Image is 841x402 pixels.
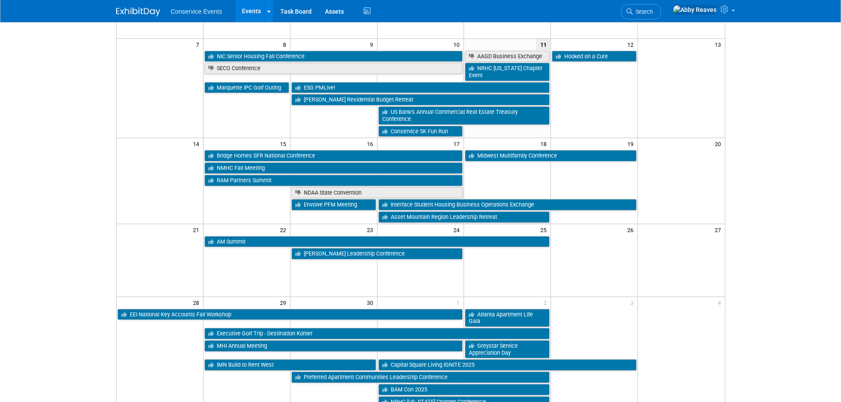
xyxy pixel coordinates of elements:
span: 24 [453,224,464,235]
a: AM Summit [204,236,550,248]
a: IMN Build to Rent West [204,359,376,371]
span: Search [633,8,653,15]
a: Preferred Apartment Communities Leadership Conference [291,372,550,383]
a: MHI Annual Meeting [204,340,463,352]
a: Hooked on a Cure [552,51,637,62]
a: Envolve PFM Meeting [291,199,376,210]
a: RAM Partners Summit [204,175,463,186]
span: 16 [366,138,377,149]
span: 7 [195,39,203,50]
span: 3 [630,297,637,308]
a: Bridge Homes SFR National Conference [204,150,463,162]
span: Conservice Events [171,8,223,15]
span: 18 [539,138,551,149]
a: Interface Student Housing Business Operations Exchange [378,199,637,210]
a: ESG PMLive! [291,82,550,94]
span: 21 [192,224,203,235]
span: 15 [279,138,290,149]
span: 14 [192,138,203,149]
span: 29 [279,297,290,308]
span: 13 [714,39,725,50]
a: NDAA State Convention [291,187,463,199]
a: Capital Square Living IGNITE 2025 [378,359,637,371]
a: EEI National Key Accounts Fall Workshop [117,309,463,320]
span: 23 [366,224,377,235]
a: US Bank’s Annual Commercial Real Estate Treasury Conference [378,106,550,124]
span: 17 [453,138,464,149]
a: NRHC [US_STATE] Chapter Event [465,63,550,81]
img: Abby Reaves [673,5,717,15]
a: Midwest Multifamily Conference [465,150,637,162]
span: 20 [714,138,725,149]
span: 22 [279,224,290,235]
span: 2 [543,297,551,308]
a: [PERSON_NAME] Leadership Conference [291,248,463,259]
a: Marquette IPC Golf Outing [204,82,289,94]
a: Greystar Service Appreciation Day [465,340,550,358]
span: 19 [626,138,637,149]
a: NMHC Fall Meeting [204,162,463,174]
span: 30 [366,297,377,308]
span: 25 [539,224,551,235]
a: SECO Conference [204,63,463,74]
span: 11 [536,39,551,50]
a: NIC Senior Housing Fall Conference [204,51,463,62]
img: ExhibitDay [116,8,160,16]
a: BAM Con 2025 [378,384,550,395]
span: 26 [626,224,637,235]
a: Search [621,4,661,19]
span: 8 [282,39,290,50]
a: Asset Mountain Region Leadership Retreat [378,211,550,223]
a: Conservice 5K Fun Run [378,126,463,137]
span: 9 [369,39,377,50]
a: Atlanta Apartment Life Gala [465,309,550,327]
a: [PERSON_NAME] Residential Budget Retreat [291,94,550,105]
span: 4 [717,297,725,308]
a: Executive Golf Trip - Destination Kohler [204,328,550,339]
span: 1 [456,297,464,308]
span: 12 [626,39,637,50]
span: 10 [453,39,464,50]
a: AAGD Business Exchange [465,51,550,62]
span: 27 [714,224,725,235]
span: 28 [192,297,203,308]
